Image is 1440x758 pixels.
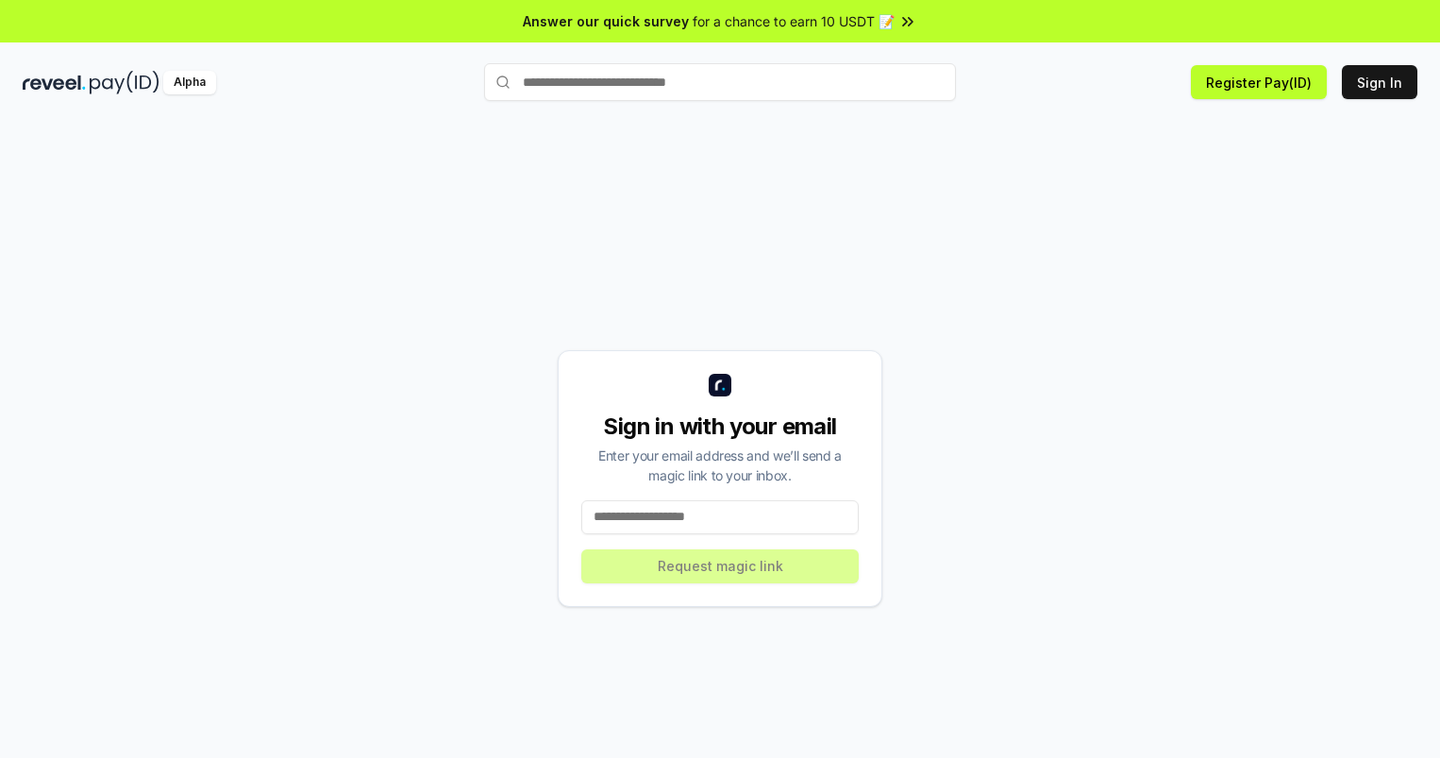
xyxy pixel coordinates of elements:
img: pay_id [90,71,159,94]
div: Sign in with your email [581,412,859,442]
img: reveel_dark [23,71,86,94]
span: for a chance to earn 10 USDT 📝 [693,11,895,31]
span: Answer our quick survey [523,11,689,31]
button: Sign In [1342,65,1417,99]
div: Enter your email address and we’ll send a magic link to your inbox. [581,446,859,485]
div: Alpha [163,71,216,94]
button: Register Pay(ID) [1191,65,1327,99]
img: logo_small [709,374,731,396]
